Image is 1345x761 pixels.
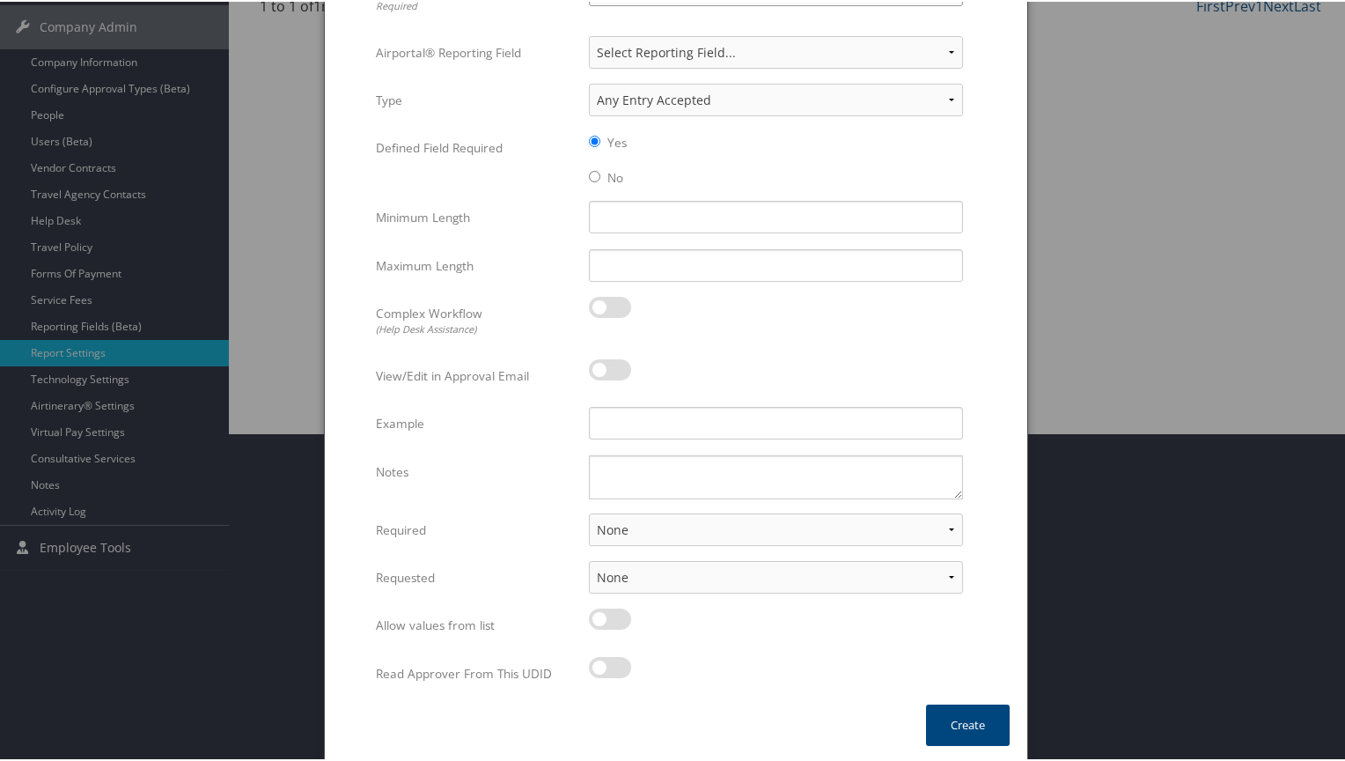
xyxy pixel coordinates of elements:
[376,321,576,336] div: (Help Desk Assistance)
[376,607,576,640] label: Allow values from list
[376,248,576,281] label: Maximum Length
[607,167,623,185] label: No
[376,358,576,391] label: View/Edit in Approval Email
[376,405,576,439] label: Example
[926,703,1010,744] button: Create
[376,559,576,593] label: Requested
[376,82,576,115] label: Type
[376,454,576,487] label: Notes
[607,132,627,150] label: Yes
[376,655,576,689] label: Read Approver From This UDID
[376,199,576,233] label: Minimum Length
[376,512,576,545] label: Required
[376,34,576,68] label: Airportal® Reporting Field
[376,295,576,344] label: Complex Workflow
[376,129,576,163] label: Defined Field Required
